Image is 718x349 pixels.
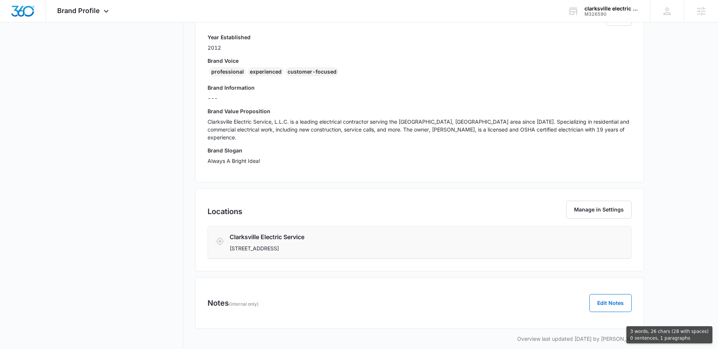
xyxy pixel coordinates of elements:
span: (internal only) [229,301,259,307]
p: 2012 [208,44,251,52]
div: experienced [248,67,284,76]
div: customer-focused [285,67,339,76]
h3: Clarksville Electric Service [230,232,540,241]
span: Brand Profile [57,7,100,15]
h3: Brand Voice [208,57,632,65]
button: Manage in Settings [566,201,632,219]
h3: Brand Slogan [208,146,632,154]
h3: Year Established [208,33,251,41]
p: Always A Bright Idea! [208,157,632,165]
h3: Brand Value Proposition [208,107,632,115]
div: account id [584,12,639,17]
h3: Brand Information [208,84,632,92]
div: professional [209,67,246,76]
p: [STREET_ADDRESS] [230,244,540,252]
button: Edit Notes [589,294,632,312]
p: Clarksville Electric Service, L.L.C. is a leading electrical contractor serving the [GEOGRAPHIC_D... [208,118,632,141]
div: account name [584,6,639,12]
h3: Notes [208,297,259,309]
p: --- [208,94,632,102]
p: Overview last updated [DATE] by [PERSON_NAME] [195,335,644,343]
h2: Locations [208,206,242,217]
